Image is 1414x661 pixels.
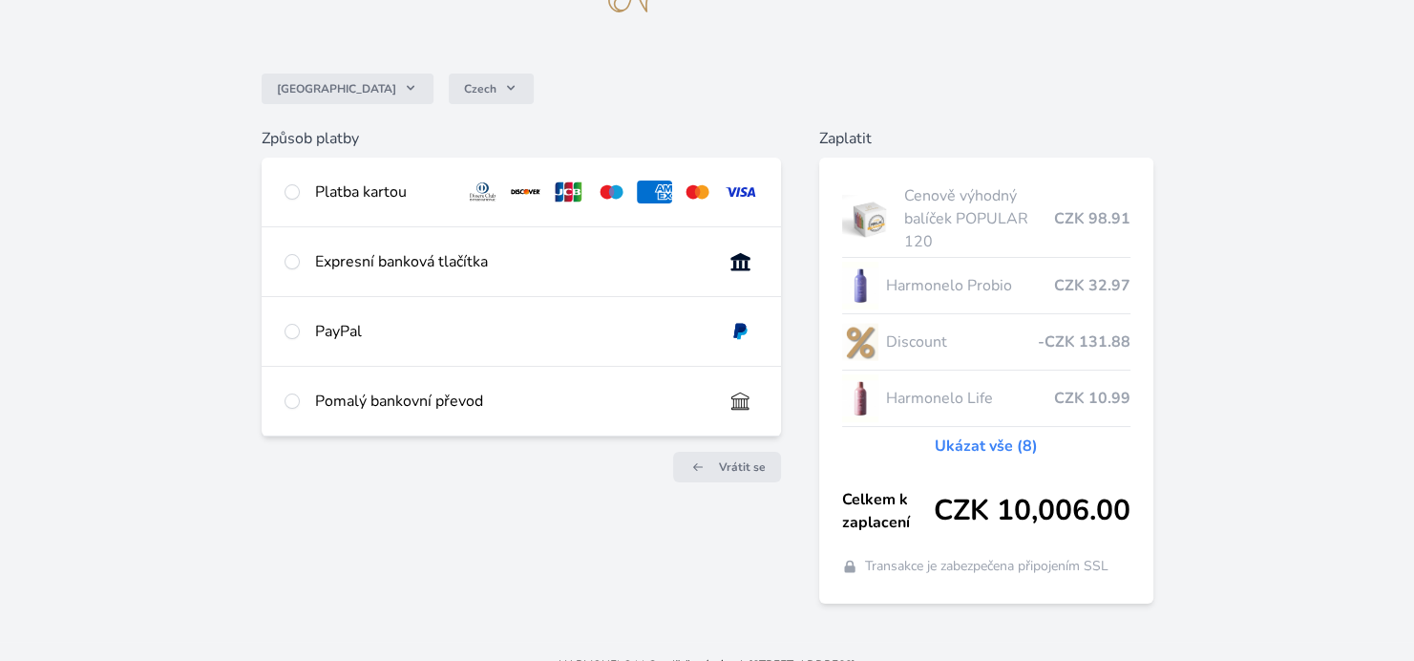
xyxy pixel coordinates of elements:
[1054,274,1130,297] span: CZK 32.97
[1038,330,1130,353] span: -CZK 131.88
[508,181,543,203] img: discover.svg
[594,181,629,203] img: maestro.svg
[842,262,878,309] img: CLEAN_PROBIO_se_stinem_x-lo.jpg
[680,181,715,203] img: mc.svg
[904,184,1054,253] span: Cenově výhodný balíček POPULAR 120
[262,74,433,104] button: [GEOGRAPHIC_DATA]
[886,274,1054,297] span: Harmonelo Probio
[719,459,766,475] span: Vrátit se
[449,74,534,104] button: Czech
[673,452,781,482] a: Vrátit se
[934,494,1130,528] span: CZK 10,006.00
[842,318,878,366] img: discount-lo.png
[315,181,451,203] div: Platba kartou
[842,488,934,534] span: Celkem k zaplacení
[465,181,500,203] img: diners.svg
[464,81,496,96] span: Czech
[723,320,758,343] img: paypal.svg
[315,320,707,343] div: PayPal
[262,127,781,150] h6: Způsob platby
[842,374,878,422] img: CLEAN_LIFE_se_stinem_x-lo.jpg
[886,387,1054,410] span: Harmonelo Life
[551,181,586,203] img: jcb.svg
[723,390,758,413] img: bankTransfer_IBAN.svg
[1054,207,1130,230] span: CZK 98.91
[842,195,897,243] img: popular.jpg
[1054,387,1130,410] span: CZK 10.99
[865,557,1108,576] span: Transakce je zabezpečena připojením SSL
[277,81,396,96] span: [GEOGRAPHIC_DATA]
[723,181,758,203] img: visa.svg
[723,250,758,273] img: onlineBanking_CZ.svg
[935,435,1038,458] a: Ukázat vše (8)
[637,181,672,203] img: amex.svg
[315,250,707,273] div: Expresní banková tlačítka
[315,390,707,413] div: Pomalý bankovní převod
[886,330,1038,353] span: Discount
[819,127,1153,150] h6: Zaplatit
